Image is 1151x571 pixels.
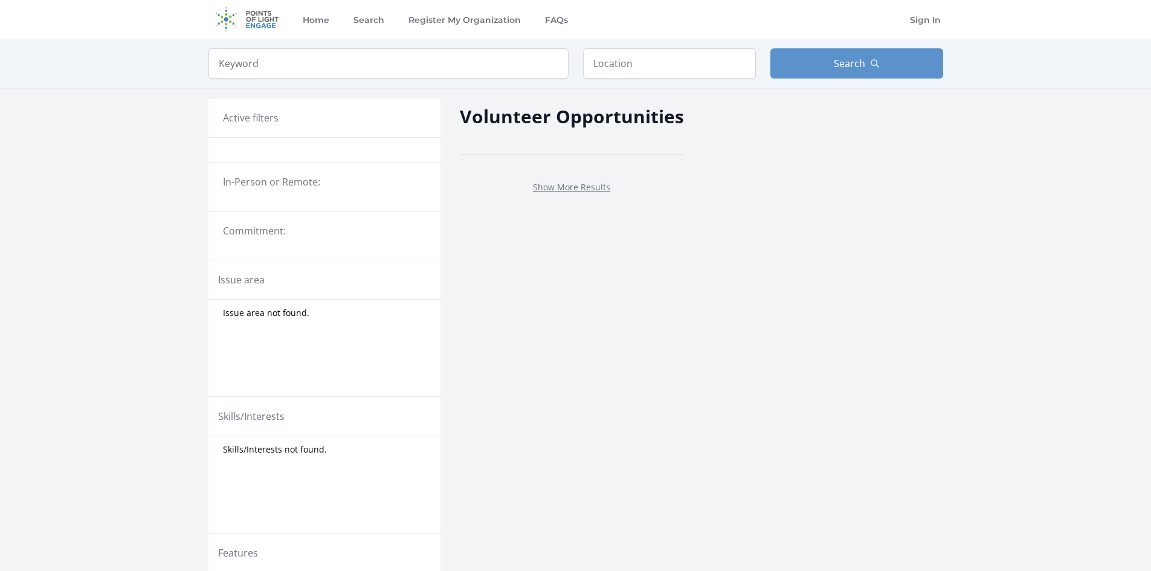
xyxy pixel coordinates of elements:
[218,409,285,424] legend: Skills/Interests
[533,181,610,193] a: Show More Results
[223,444,327,456] span: Skills/Interests not found.
[218,546,258,560] legend: Features
[223,224,426,238] legend: Commitment:
[208,48,569,79] input: Keyword
[834,56,865,71] span: Search
[770,48,943,79] button: Search
[223,111,279,125] h3: Active filters
[223,175,426,189] legend: In-Person or Remote:
[460,103,684,130] h2: Volunteer Opportunities
[223,307,309,319] span: Issue area not found.
[218,273,265,287] legend: Issue area
[583,48,756,79] input: Location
